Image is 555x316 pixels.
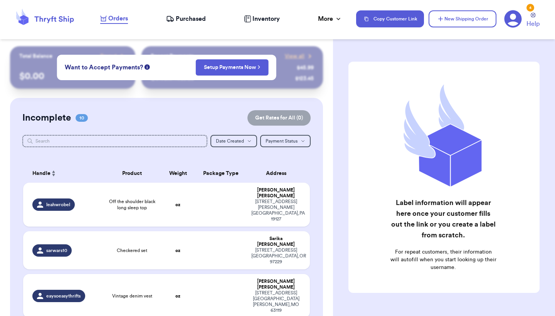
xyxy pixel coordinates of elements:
[151,52,193,60] p: Recent Payments
[390,197,496,240] h2: Label information will appear here once your customer fills out the link or you create a label fr...
[46,202,70,208] span: leahwrobel
[76,114,88,122] span: 10
[46,293,81,299] span: eaysoeasythrifts
[175,248,180,253] strong: oz
[103,164,161,183] th: Product
[356,10,424,27] button: Copy Customer Link
[244,14,280,24] a: Inventory
[100,52,126,60] a: Payout
[295,75,314,82] div: $ 123.45
[526,19,540,29] span: Help
[318,14,342,24] div: More
[19,70,126,82] p: $ 0.00
[166,14,206,24] a: Purchased
[251,279,301,290] div: [PERSON_NAME] [PERSON_NAME]
[390,248,496,271] p: For repeat customers, their information will autofill when you start looking up their username.
[32,170,50,178] span: Handle
[175,202,180,207] strong: oz
[247,110,311,126] button: Get Rates for All (0)
[526,13,540,29] a: Help
[252,14,280,24] span: Inventory
[112,293,152,299] span: Vintage denim vest
[504,10,522,28] a: 4
[251,290,301,313] div: [STREET_ADDRESS] [GEOGRAPHIC_DATA][PERSON_NAME] , MO 63119
[100,14,128,24] a: Orders
[108,14,128,23] span: Orders
[108,198,156,211] span: Off the shoulder black long sleep top
[161,164,195,183] th: Weight
[195,164,247,183] th: Package Type
[285,52,314,60] a: View all
[22,112,71,124] h2: Incomplete
[251,187,301,199] div: [PERSON_NAME] [PERSON_NAME]
[65,63,143,72] span: Want to Accept Payments?
[526,4,534,12] div: 4
[260,135,311,147] button: Payment Status
[285,52,304,60] span: View all
[46,247,67,254] span: sarwars10
[50,169,57,178] button: Sort ascending
[196,59,269,76] button: Setup Payments Now
[247,164,310,183] th: Address
[176,14,206,24] span: Purchased
[266,139,298,143] span: Payment Status
[251,247,301,265] div: [STREET_ADDRESS] [GEOGRAPHIC_DATA] , OR 97229
[210,135,257,147] button: Date Created
[19,52,52,60] p: Total Balance
[297,64,314,72] div: $ 45.99
[251,236,301,247] div: Sarika [PERSON_NAME]
[100,52,117,60] span: Payout
[204,64,261,71] a: Setup Payments Now
[216,139,244,143] span: Date Created
[429,10,496,27] button: New Shipping Order
[22,135,207,147] input: Search
[117,247,147,254] span: Checkered set
[175,294,180,298] strong: oz
[251,199,301,222] div: [STREET_ADDRESS][PERSON_NAME] [GEOGRAPHIC_DATA] , PA 19127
